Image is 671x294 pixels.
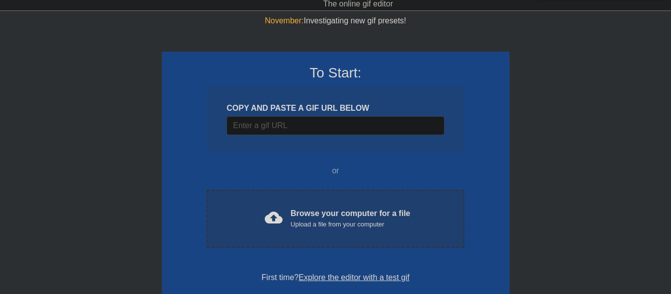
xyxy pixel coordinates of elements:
[175,272,497,284] div: First time?
[265,209,283,226] span: cloud_upload
[265,16,303,25] span: November:
[291,208,410,229] div: Browse your computer for a file
[291,220,410,229] div: Upload a file from your computer
[298,273,409,282] a: Explore the editor with a test gif
[175,65,497,81] h3: To Start:
[226,116,444,135] input: Username
[226,102,444,114] div: COPY AND PASTE A GIF URL BELOW
[188,165,484,177] div: or
[162,15,510,27] div: Investigating new gif presets!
